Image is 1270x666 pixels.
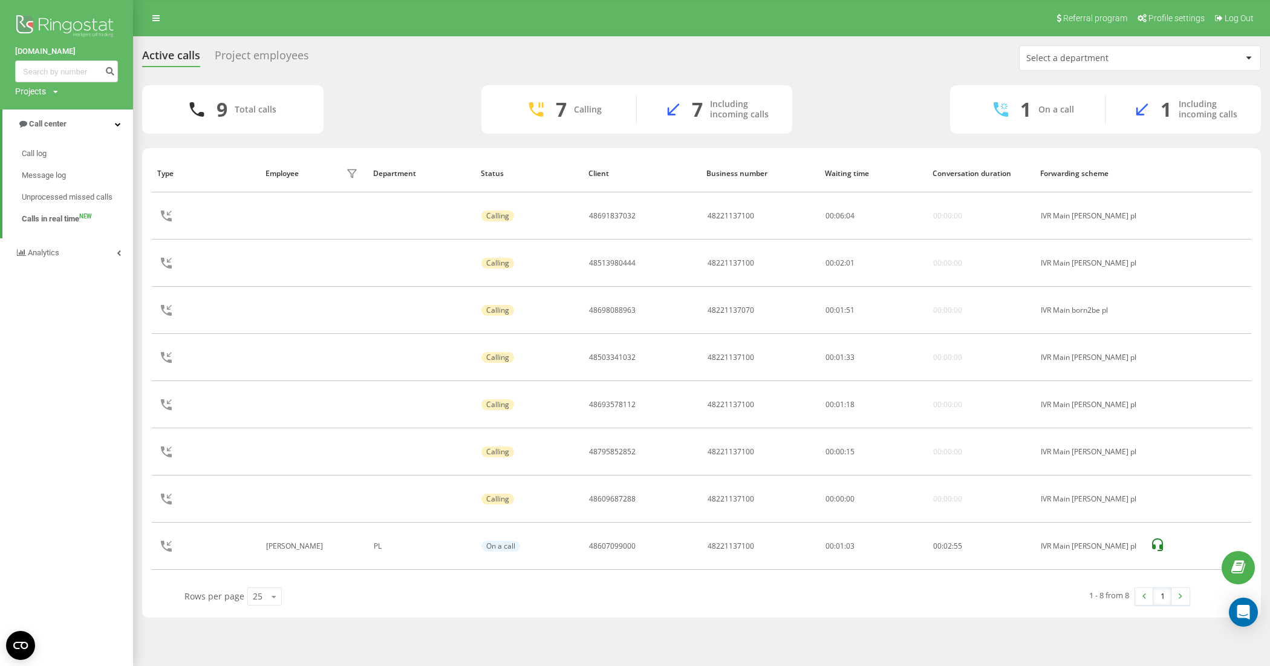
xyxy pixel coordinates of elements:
[481,258,514,269] div: Calling
[574,105,602,115] div: Calling
[481,352,514,363] div: Calling
[825,446,834,457] span: 00
[846,211,855,221] span: 04
[1038,105,1074,115] div: On a call
[825,352,834,362] span: 00
[1225,13,1254,23] span: Log Out
[1020,98,1031,121] div: 1
[1148,13,1205,23] span: Profile settings
[836,446,844,457] span: 00
[1041,306,1136,315] div: IVR Main born2be pl
[708,448,754,456] div: 48221137100
[825,542,920,550] div: 00:01:03
[1041,400,1136,409] div: IVR Main [PERSON_NAME] pl
[588,169,695,178] div: Client
[846,494,855,504] span: 00
[235,105,276,115] div: Total calls
[825,169,921,178] div: Waiting time
[373,169,469,178] div: Department
[22,186,133,208] a: Unprocessed missed calls
[589,259,636,267] div: 48513980444
[825,399,834,410] span: 00
[825,495,855,503] div: : :
[836,258,844,268] span: 02
[825,494,834,504] span: 00
[1179,99,1243,120] div: Including incoming calls
[374,542,468,550] div: PL
[1040,169,1138,178] div: Forwarding scheme
[933,495,962,503] div: 00:00:00
[29,119,67,128] span: Call center
[1161,98,1171,121] div: 1
[708,259,754,267] div: 48221137100
[142,49,200,68] div: Active calls
[589,495,636,503] div: 48609687288
[28,248,59,257] span: Analytics
[1089,589,1129,601] div: 1 - 8 from 8
[589,400,636,409] div: 48693578112
[215,49,309,68] div: Project employees
[1041,259,1136,267] div: IVR Main [PERSON_NAME] pl
[556,98,567,121] div: 7
[933,212,962,220] div: 00:00:00
[1026,53,1171,64] div: Select a department
[15,85,46,97] div: Projects
[481,305,514,316] div: Calling
[589,448,636,456] div: 48795852852
[692,98,703,121] div: 7
[836,494,844,504] span: 00
[184,590,244,602] span: Rows per page
[708,212,754,220] div: 48221137100
[265,169,299,178] div: Employee
[836,352,844,362] span: 01
[22,148,47,160] span: Call log
[589,306,636,315] div: 48698088963
[266,542,326,550] div: [PERSON_NAME]
[6,631,35,660] button: Open CMP widget
[22,191,112,203] span: Unprocessed missed calls
[708,353,754,362] div: 48221137100
[933,541,942,551] span: 00
[15,60,118,82] input: Search by number
[15,45,118,57] a: [DOMAIN_NAME]
[22,213,79,225] span: Calls in real time
[589,542,636,550] div: 48607099000
[825,353,855,362] div: : :
[710,99,774,120] div: Including incoming calls
[1041,542,1136,550] div: IVR Main [PERSON_NAME] pl
[481,446,514,457] div: Calling
[706,169,813,178] div: Business number
[481,494,514,504] div: Calling
[481,541,520,552] div: On a call
[22,165,133,186] a: Message log
[481,399,514,410] div: Calling
[836,399,844,410] span: 01
[708,495,754,503] div: 48221137100
[825,258,834,268] span: 00
[157,169,253,178] div: Type
[846,446,855,457] span: 15
[825,211,834,221] span: 00
[836,305,844,315] span: 01
[846,258,855,268] span: 01
[253,590,262,602] div: 25
[1041,353,1136,362] div: IVR Main [PERSON_NAME] pl
[22,169,66,181] span: Message log
[846,305,855,315] span: 51
[589,353,636,362] div: 48503341032
[15,12,118,42] img: Ringostat logo
[1041,448,1136,456] div: IVR Main [PERSON_NAME] pl
[933,400,962,409] div: 00:00:00
[825,306,855,315] div: : :
[22,143,133,165] a: Call log
[846,352,855,362] span: 33
[481,211,514,221] div: Calling
[2,109,133,139] a: Call center
[708,400,754,409] div: 48221137100
[933,542,962,550] div: : :
[481,169,577,178] div: Status
[1063,13,1127,23] span: Referral program
[933,169,1029,178] div: Conversation duration
[22,208,133,230] a: Calls in real timeNEW
[846,399,855,410] span: 18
